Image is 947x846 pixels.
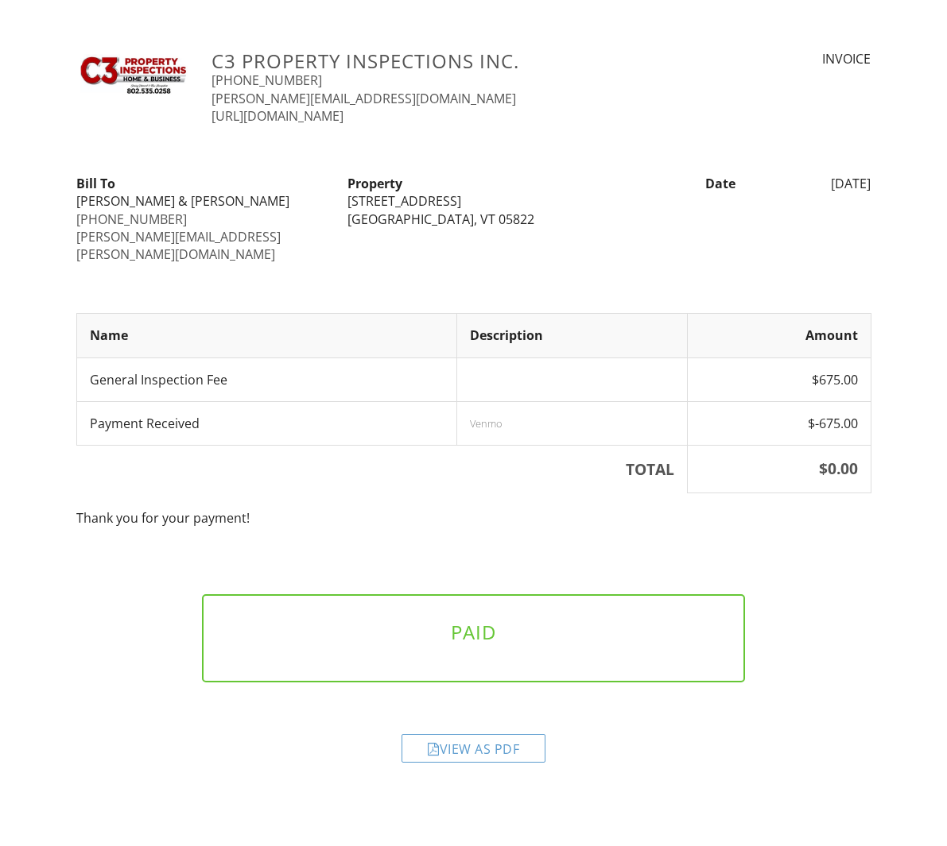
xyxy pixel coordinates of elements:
[688,401,871,445] td: $-675.00
[76,357,457,401] td: General Inspection Fee
[212,107,343,125] a: [URL][DOMAIN_NAME]
[212,50,667,71] h3: C3 Property Inspections Inc.
[76,211,187,228] a: [PHONE_NUMBER]
[212,90,516,107] a: [PERSON_NAME][EMAIL_ADDRESS][DOMAIN_NAME]
[76,446,688,493] th: TOTAL
[609,175,745,192] div: Date
[470,417,674,430] div: Venmo
[76,314,457,357] th: Name
[229,621,718,643] h3: PAID
[688,357,871,401] td: $675.00
[76,192,328,210] div: [PERSON_NAME] & [PERSON_NAME]
[402,734,545,763] div: View as PDF
[402,744,545,761] a: View as PDF
[745,175,881,192] div: [DATE]
[347,211,600,228] div: [GEOGRAPHIC_DATA], VT 05822
[76,50,193,98] img: C3_Logo_White_BG.jpeg
[212,71,322,89] a: [PHONE_NUMBER]
[347,175,402,192] strong: Property
[76,401,457,445] td: Payment Received
[76,175,115,192] strong: Bill To
[688,446,871,493] th: $0.00
[76,509,871,527] p: Thank you for your payment!
[688,314,871,357] th: Amount
[686,50,871,68] div: INVOICE
[76,228,281,263] a: [PERSON_NAME][EMAIL_ADDRESS][PERSON_NAME][DOMAIN_NAME]
[347,192,600,210] div: [STREET_ADDRESS]
[457,314,688,357] th: Description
